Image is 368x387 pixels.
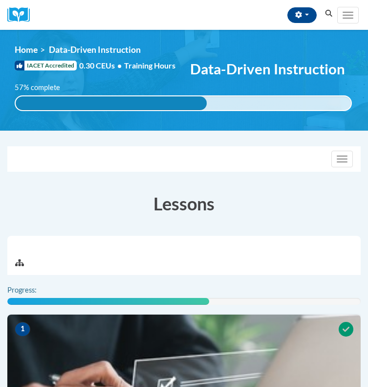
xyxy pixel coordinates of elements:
[15,82,71,93] label: 57% complete
[7,191,361,216] h3: Lessons
[15,322,30,337] span: 1
[190,60,345,77] span: Data-Driven Instruction
[7,7,37,23] img: Logo brand
[117,61,122,70] span: •
[322,8,336,20] button: Search
[49,45,141,55] span: Data-Driven Instruction
[7,7,37,23] a: Cox Campus
[7,285,64,296] label: Progress:
[15,45,38,55] a: Home
[287,7,317,23] button: Account Settings
[16,96,207,110] div: 57% complete
[15,61,77,70] span: IACET Accredited
[79,60,124,71] span: 0.30 CEUs
[124,61,175,70] span: Training Hours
